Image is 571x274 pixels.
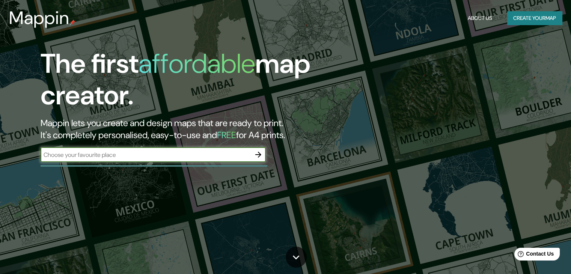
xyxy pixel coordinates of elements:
[217,129,236,141] h5: FREE
[41,151,251,159] input: Choose your favourite place
[41,117,326,141] h2: Mappin lets you create and design maps that are ready to print. It's completely personalised, eas...
[69,20,75,26] img: mappin-pin
[139,46,255,81] h1: affordable
[504,245,563,266] iframe: Help widget launcher
[507,11,562,25] button: Create yourmap
[9,8,69,29] h3: Mappin
[465,11,495,25] button: About Us
[41,48,326,117] h1: The first map creator.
